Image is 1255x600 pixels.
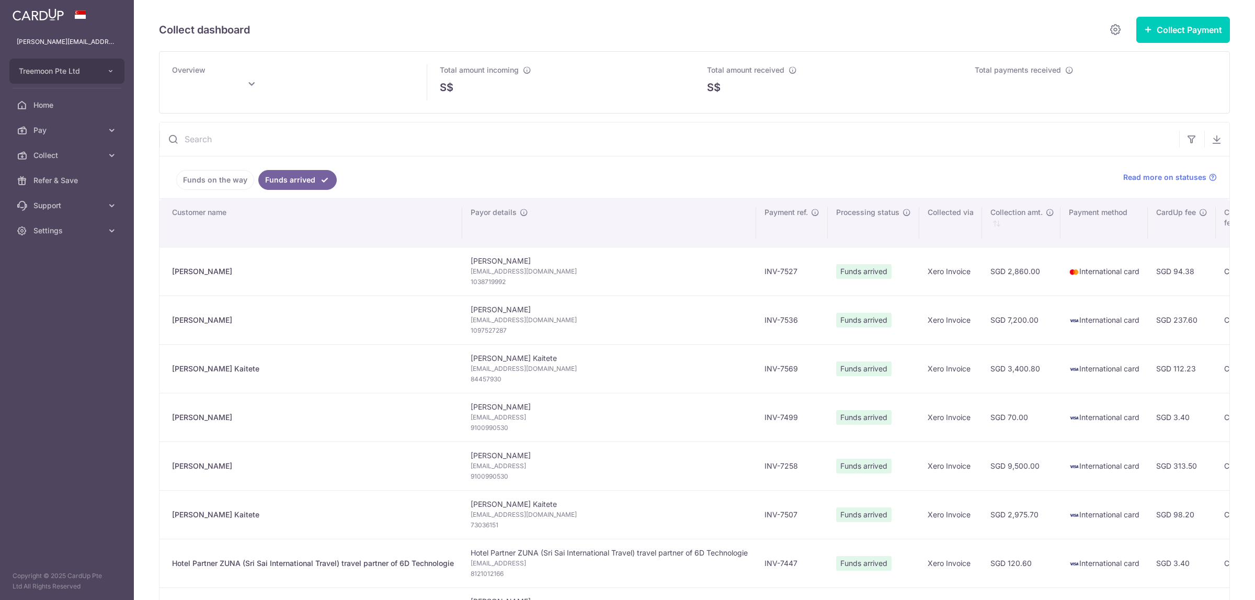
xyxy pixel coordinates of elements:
img: visa-sm-192604c4577d2d35970c8ed26b86981c2741ebd56154ab54ad91a526f0f24972.png [1069,413,1079,423]
span: [EMAIL_ADDRESS][DOMAIN_NAME] [471,510,748,520]
td: Xero Invoice [919,539,982,587]
span: Support [33,200,102,211]
span: Payor details [471,207,517,218]
img: visa-sm-192604c4577d2d35970c8ed26b86981c2741ebd56154ab54ad91a526f0f24972.png [1069,315,1079,326]
a: Read more on statuses [1123,172,1217,183]
th: Collection amt. : activate to sort column ascending [982,199,1060,247]
td: [PERSON_NAME] [462,393,756,441]
td: SGD 3.40 [1148,393,1216,441]
th: Payment ref. [756,199,828,247]
td: International card [1060,344,1148,393]
span: Total payments received [975,65,1061,74]
span: [EMAIL_ADDRESS] [471,412,748,423]
span: Funds arrived [836,264,892,279]
th: Payor details [462,199,756,247]
td: Xero Invoice [919,296,982,344]
div: [PERSON_NAME] [172,461,454,471]
td: INV-7447 [756,539,828,587]
td: [PERSON_NAME] [462,441,756,490]
img: visa-sm-192604c4577d2d35970c8ed26b86981c2741ebd56154ab54ad91a526f0f24972.png [1069,510,1079,520]
span: [EMAIL_ADDRESS][DOMAIN_NAME] [471,315,748,325]
td: International card [1060,296,1148,344]
span: Settings [33,225,102,236]
span: 84457930 [471,374,748,384]
h5: Collect dashboard [159,21,250,38]
td: [PERSON_NAME] Kaitete [462,344,756,393]
span: Read more on statuses [1123,172,1206,183]
span: [EMAIL_ADDRESS][DOMAIN_NAME] [471,266,748,277]
span: Processing status [836,207,899,218]
span: [EMAIL_ADDRESS][DOMAIN_NAME] [471,364,748,374]
img: mastercard-sm-87a3fd1e0bddd137fecb07648320f44c262e2538e7db6024463105ddbc961eb2.png [1069,267,1079,277]
span: Funds arrived [836,361,892,376]
td: INV-7536 [756,296,828,344]
span: 1097527287 [471,325,748,336]
td: Xero Invoice [919,393,982,441]
td: INV-7569 [756,344,828,393]
span: Home [33,100,102,110]
span: Funds arrived [836,410,892,425]
td: SGD 3,400.80 [982,344,1060,393]
div: [PERSON_NAME] Kaitete [172,364,454,374]
img: visa-sm-192604c4577d2d35970c8ed26b86981c2741ebd56154ab54ad91a526f0f24972.png [1069,364,1079,375]
th: Customer name [159,199,462,247]
span: Collect [33,150,102,161]
th: Collected via [919,199,982,247]
span: [EMAIL_ADDRESS] [471,461,748,471]
span: Funds arrived [836,459,892,473]
div: [PERSON_NAME] [172,412,454,423]
button: Treemoon Pte Ltd [9,59,124,84]
td: INV-7499 [756,393,828,441]
td: SGD 7,200.00 [982,296,1060,344]
span: 9100990530 [471,471,748,482]
img: visa-sm-192604c4577d2d35970c8ed26b86981c2741ebd56154ab54ad91a526f0f24972.png [1069,559,1079,569]
span: Total amount incoming [440,65,519,74]
div: [PERSON_NAME] Kaitete [172,510,454,520]
td: International card [1060,247,1148,296]
td: International card [1060,441,1148,490]
td: Hotel Partner ZUNA (Sri Sai International Travel) travel partner of 6D Technologie [462,539,756,587]
td: SGD 70.00 [982,393,1060,441]
td: SGD 94.38 [1148,247,1216,296]
td: SGD 2,975.70 [982,490,1060,539]
span: 1038719992 [471,277,748,287]
td: SGD 3.40 [1148,539,1216,587]
span: Funds arrived [836,507,892,522]
span: S$ [707,80,721,95]
div: [PERSON_NAME] [172,266,454,277]
th: Payment method [1060,199,1148,247]
span: 8121012166 [471,569,748,579]
span: [EMAIL_ADDRESS] [471,558,748,569]
td: International card [1060,393,1148,441]
span: Refer & Save [33,175,102,186]
td: [PERSON_NAME] [462,247,756,296]
td: Xero Invoice [919,344,982,393]
span: Overview [172,65,206,74]
td: International card [1060,539,1148,587]
span: CardUp fee [1156,207,1196,218]
img: visa-sm-192604c4577d2d35970c8ed26b86981c2741ebd56154ab54ad91a526f0f24972.png [1069,461,1079,472]
span: 9100990530 [471,423,748,433]
span: Payment ref. [765,207,808,218]
span: Collection amt. [990,207,1043,218]
a: Funds on the way [176,170,254,190]
td: INV-7507 [756,490,828,539]
span: Treemoon Pte Ltd [19,66,96,76]
span: Pay [33,125,102,135]
div: Hotel Partner ZUNA (Sri Sai International Travel) travel partner of 6D Technologie [172,558,454,569]
input: Search [159,122,1179,156]
span: Funds arrived [836,313,892,327]
td: SGD 237.60 [1148,296,1216,344]
td: SGD 112.23 [1148,344,1216,393]
td: [PERSON_NAME] [462,296,756,344]
p: [PERSON_NAME][EMAIL_ADDRESS][DOMAIN_NAME] [17,37,117,47]
img: CardUp [13,8,64,21]
a: Funds arrived [258,170,337,190]
button: Collect Payment [1136,17,1230,43]
span: Total amount received [707,65,784,74]
td: Xero Invoice [919,247,982,296]
th: CardUp fee [1148,199,1216,247]
td: Xero Invoice [919,490,982,539]
td: SGD 2,860.00 [982,247,1060,296]
td: International card [1060,490,1148,539]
